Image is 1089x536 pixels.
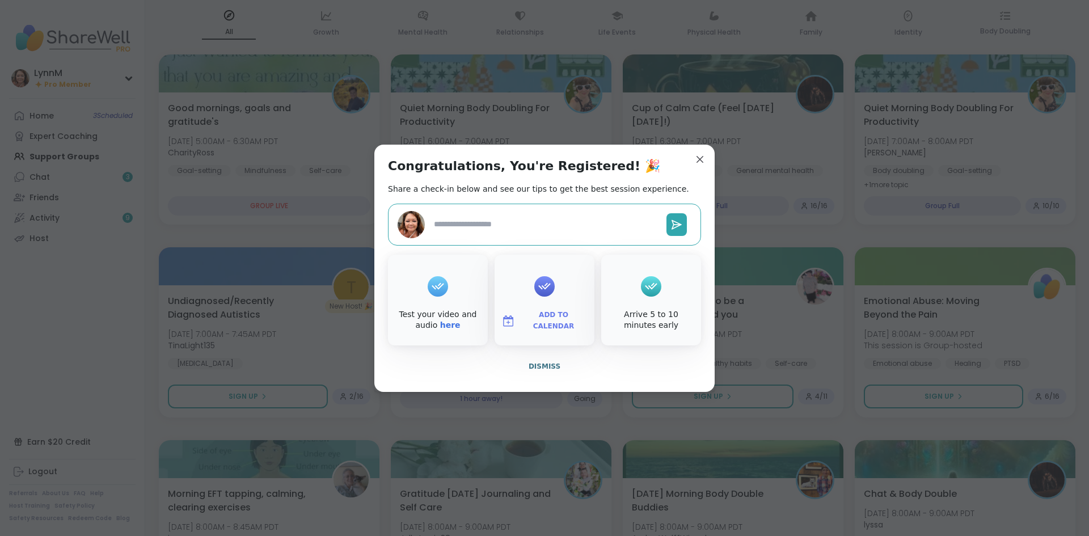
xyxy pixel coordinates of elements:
[501,314,515,328] img: ShareWell Logomark
[388,354,701,378] button: Dismiss
[388,183,689,195] h2: Share a check-in below and see our tips to get the best session experience.
[390,309,486,331] div: Test your video and audio
[529,362,560,370] span: Dismiss
[388,158,660,174] h1: Congratulations, You're Registered! 🎉
[520,310,588,332] span: Add to Calendar
[603,309,699,331] div: Arrive 5 to 10 minutes early
[398,211,425,238] img: LynnM
[440,320,461,330] a: here
[497,309,592,333] button: Add to Calendar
